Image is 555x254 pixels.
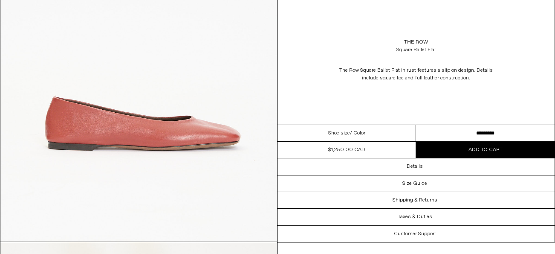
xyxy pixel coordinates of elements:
div: $1,250.00 CAD [328,146,365,154]
span: Add to cart [468,146,503,153]
span: Shoe size [328,129,350,137]
button: Add to cart [416,142,555,158]
span: / Color [350,129,365,137]
h3: Shipping & Returns [393,197,437,203]
a: The Row [404,38,428,46]
p: The Row Square Ballet Flat in rust features a slip on design. Details include square toe and full... [331,62,501,86]
div: Square Ballet Flat [396,46,436,54]
h3: Customer Support [394,231,436,237]
h3: Details [407,163,423,169]
h3: Size Guide [402,181,427,187]
h3: Taxes & Duties [398,214,432,220]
